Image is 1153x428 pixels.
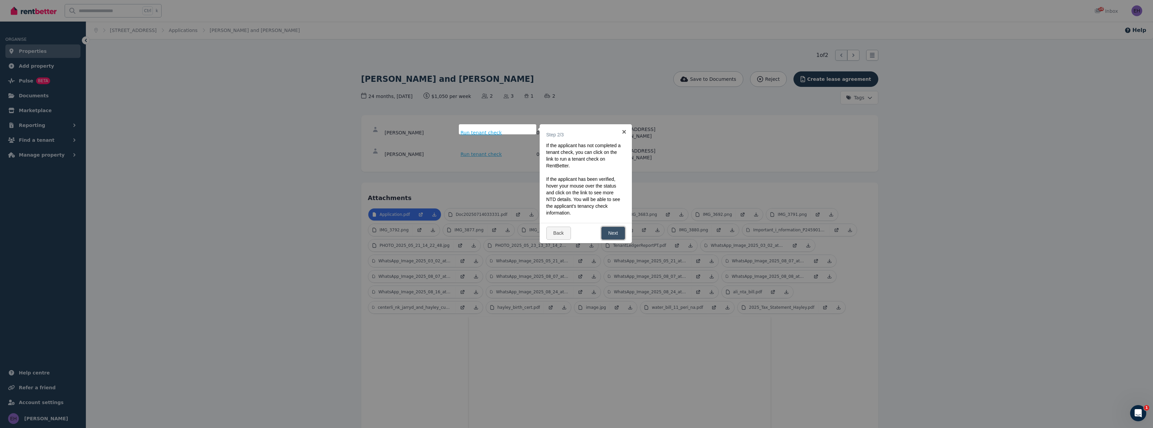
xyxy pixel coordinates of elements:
[1144,405,1149,410] span: 1
[546,227,571,240] a: Back
[601,227,625,240] a: Next
[546,176,621,216] p: If the applicant has been verified, hover your mouse over the status and click on the link to see...
[1130,405,1146,421] iframe: Intercom live chat
[461,129,502,136] span: Run tenant check
[546,142,621,169] p: If the applicant has not completed a tenant check, you can click on the link to run a tenant chec...
[617,124,632,139] a: ×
